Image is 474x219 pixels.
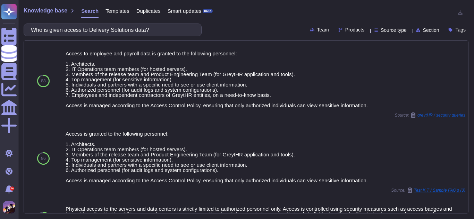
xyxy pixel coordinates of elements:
span: greytHR / security queries [417,113,465,117]
span: Knowledge base [24,8,67,13]
span: Source: [391,188,465,193]
span: Source type [381,28,407,33]
span: Search [81,8,99,13]
div: 9+ [10,186,14,191]
span: Test K.T / Sample FAQ's (3) [414,188,465,192]
div: BETA [203,9,213,13]
span: Source: [395,112,465,118]
span: 86 [41,156,45,161]
span: Section [423,28,439,33]
span: Team [317,27,329,32]
div: Access to employee and payroll data is granted to the following personnel: 1. Architects. 2. IT O... [66,51,465,108]
span: Templates [105,8,129,13]
button: user [1,200,20,215]
div: Access is granted to the following personnel: 1. Architects. 2. IT Operations team members (for h... [66,131,465,183]
span: Duplicates [136,8,161,13]
span: 88 [41,79,45,83]
span: Smart updates [168,8,202,13]
span: Products [345,27,364,32]
span: Tags [455,27,466,32]
img: user [3,201,15,213]
input: Search a question or template... [27,24,194,36]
